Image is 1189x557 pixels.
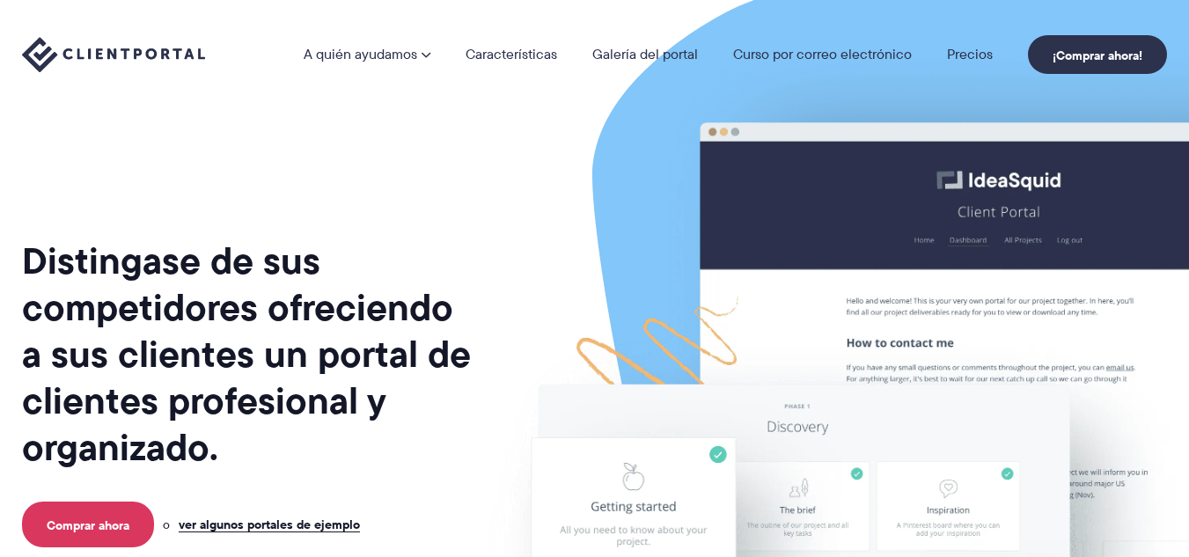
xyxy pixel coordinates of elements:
font: Distingase de sus competidores ofreciendo a sus clientes un portal de clientes profesional y orga... [22,232,471,475]
a: Comprar ahora [22,502,154,547]
font: o [163,516,170,533]
a: Precios [947,48,993,62]
font: Galería del portal [592,44,698,64]
a: Galería del portal [592,48,698,62]
font: Características [466,44,557,64]
font: Comprar ahora [47,516,129,535]
a: ver algunos portales de ejemplo [179,517,360,532]
font: Precios [947,44,993,64]
font: Curso por correo electrónico [733,44,912,64]
a: A quién ayudamos [304,48,430,62]
a: ¡Comprar ahora! [1028,35,1167,74]
font: ¡Comprar ahora! [1053,46,1142,65]
font: ver algunos portales de ejemplo [179,515,360,534]
a: Curso por correo electrónico [733,48,912,62]
a: Características [466,48,557,62]
font: A quién ayudamos [304,44,417,64]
